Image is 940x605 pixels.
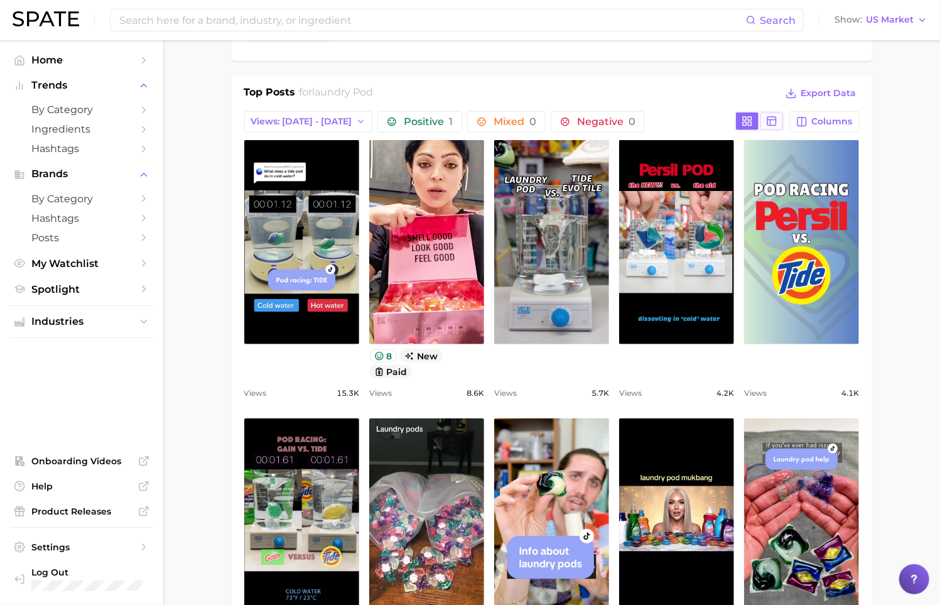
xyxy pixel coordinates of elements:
[789,111,859,133] button: Columns
[31,481,132,492] span: Help
[744,386,767,401] span: Views
[782,85,859,102] button: Export Data
[10,50,153,70] a: Home
[629,116,635,128] span: 0
[835,16,862,23] span: Show
[244,111,373,133] button: Views: [DATE] - [DATE]
[10,209,153,228] a: Hashtags
[31,567,143,578] span: Log Out
[31,54,132,66] span: Home
[831,12,931,28] button: ShowUS Market
[841,386,859,401] span: 4.1k
[760,14,796,26] span: Search
[716,386,734,401] span: 4.2k
[467,386,484,401] span: 8.6k
[449,116,453,128] span: 1
[31,542,132,553] span: Settings
[312,86,373,98] span: laundry pod
[244,85,296,104] h1: Top Posts
[337,386,359,401] span: 15.3k
[31,123,132,135] span: Ingredients
[10,189,153,209] a: by Category
[10,312,153,331] button: Industries
[592,386,609,401] span: 5.7k
[10,119,153,139] a: Ingredients
[369,349,397,362] button: 8
[31,506,132,517] span: Product Releases
[404,117,453,127] span: Positive
[31,80,132,91] span: Trends
[13,11,79,26] img: SPATE
[494,386,517,401] span: Views
[244,386,267,401] span: Views
[31,168,132,180] span: Brands
[299,85,373,104] h2: for
[369,386,392,401] span: Views
[10,165,153,183] button: Brands
[10,100,153,119] a: by Category
[10,228,153,248] a: Posts
[251,116,352,127] span: Views: [DATE] - [DATE]
[812,116,853,127] span: Columns
[31,104,132,116] span: by Category
[31,316,132,327] span: Industries
[31,455,132,467] span: Onboarding Videos
[10,254,153,273] a: My Watchlist
[10,452,153,471] a: Onboarding Videos
[31,193,132,205] span: by Category
[399,349,443,362] span: new
[619,386,642,401] span: Views
[10,538,153,557] a: Settings
[801,88,856,99] span: Export Data
[31,143,132,155] span: Hashtags
[10,477,153,496] a: Help
[10,502,153,521] a: Product Releases
[118,9,746,31] input: Search here for a brand, industry, or ingredient
[866,16,914,23] span: US Market
[10,563,153,595] a: Log out. Currently logged in with e-mail adam@spate.nyc.
[31,283,132,295] span: Spotlight
[529,116,536,128] span: 0
[31,232,132,244] span: Posts
[10,280,153,299] a: Spotlight
[369,365,413,378] button: paid
[31,212,132,224] span: Hashtags
[10,76,153,95] button: Trends
[494,117,536,127] span: Mixed
[10,139,153,158] a: Hashtags
[577,117,635,127] span: Negative
[31,258,132,270] span: My Watchlist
